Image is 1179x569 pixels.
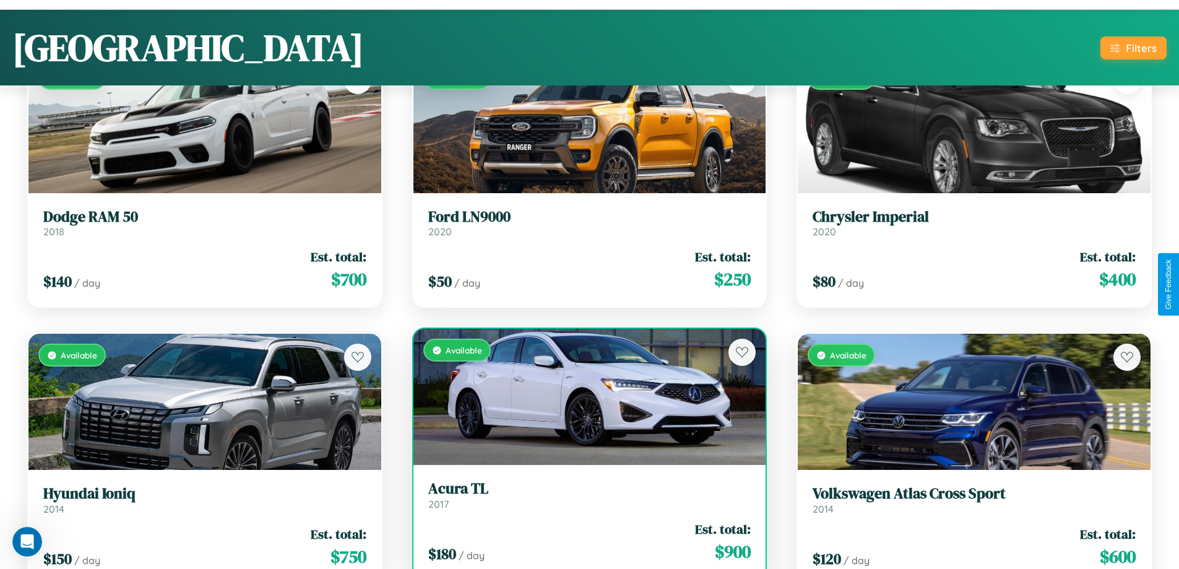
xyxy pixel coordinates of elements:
[695,520,751,538] span: Est. total:
[830,350,866,360] span: Available
[12,22,364,73] h1: [GEOGRAPHIC_DATA]
[813,208,1136,226] h3: Chrysler Imperial
[331,267,366,292] span: $ 700
[428,208,751,238] a: Ford LN90002020
[428,208,751,226] h3: Ford LN9000
[43,208,366,226] h3: Dodge RAM 50
[838,277,864,289] span: / day
[813,485,1136,503] h3: Volkswagen Atlas Cross Sport
[813,549,841,569] span: $ 120
[428,480,751,510] a: Acura TL2017
[813,225,836,238] span: 2020
[311,525,366,543] span: Est. total:
[43,208,366,238] a: Dodge RAM 502018
[454,277,480,289] span: / day
[43,485,366,503] h3: Hyundai Ioniq
[446,345,482,355] span: Available
[1100,37,1167,59] button: Filters
[715,539,751,564] span: $ 900
[43,549,72,569] span: $ 150
[1080,248,1136,266] span: Est. total:
[12,527,42,557] iframe: Intercom live chat
[74,277,100,289] span: / day
[43,503,64,515] span: 2014
[813,208,1136,238] a: Chrysler Imperial2020
[74,554,100,567] span: / day
[43,485,366,515] a: Hyundai Ioniq2014
[311,248,366,266] span: Est. total:
[813,503,834,515] span: 2014
[43,225,64,238] span: 2018
[714,267,751,292] span: $ 250
[1164,259,1173,310] div: Give Feedback
[813,485,1136,515] a: Volkswagen Atlas Cross Sport2014
[844,554,870,567] span: / day
[428,480,751,498] h3: Acura TL
[428,498,449,510] span: 2017
[695,248,751,266] span: Est. total:
[459,549,485,562] span: / day
[1100,544,1136,569] span: $ 600
[813,271,836,292] span: $ 80
[61,350,97,360] span: Available
[1126,41,1157,54] div: Filters
[428,271,452,292] span: $ 50
[43,271,72,292] span: $ 140
[330,544,366,569] span: $ 750
[428,225,452,238] span: 2020
[1099,267,1136,292] span: $ 400
[1080,525,1136,543] span: Est. total:
[428,544,456,564] span: $ 180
